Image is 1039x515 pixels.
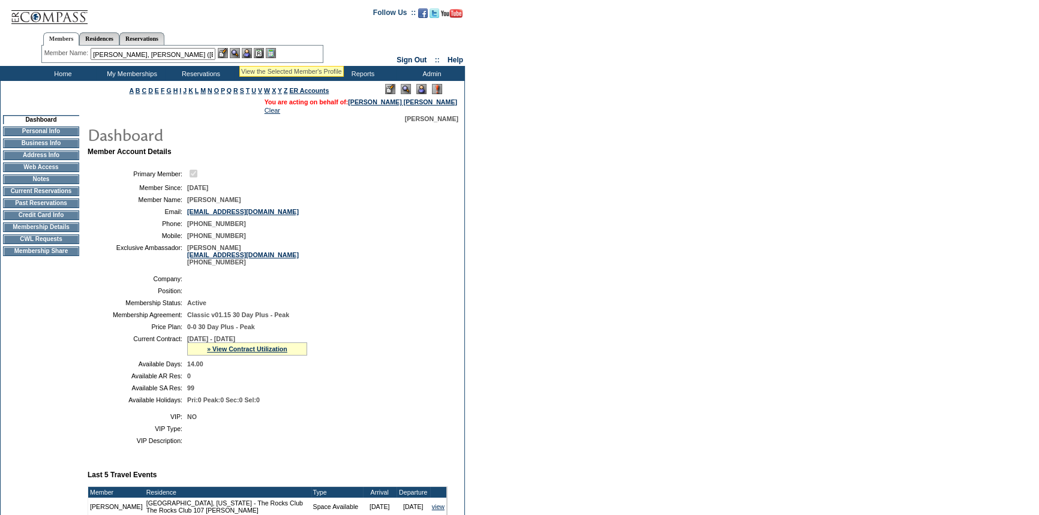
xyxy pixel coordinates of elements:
[230,48,240,58] img: View
[88,471,157,479] b: Last 5 Travel Events
[214,87,219,94] a: O
[234,66,327,81] td: Vacation Collection
[3,115,79,124] td: Dashboard
[179,87,181,94] a: I
[187,396,260,403] span: Pri:0 Peak:0 Sec:0 Sel:0
[92,196,182,203] td: Member Name:
[266,48,276,58] img: b_calculator.gif
[240,87,244,94] a: S
[416,84,427,94] img: Impersonate
[136,87,140,94] a: B
[79,32,119,45] a: Residences
[92,244,182,266] td: Exclusive Ambassador:
[187,372,191,380] span: 0
[92,168,182,179] td: Primary Member:
[435,56,440,64] span: ::
[187,184,208,191] span: [DATE]
[258,87,262,94] a: V
[187,323,255,330] span: 0-0 30 Day Plus - Peak
[401,84,411,94] img: View Mode
[44,48,91,58] div: Member Name:
[187,220,246,227] span: [PHONE_NUMBER]
[405,115,458,122] span: [PERSON_NAME]
[3,138,79,148] td: Business Info
[187,208,299,215] a: [EMAIL_ADDRESS][DOMAIN_NAME]
[264,87,270,94] a: W
[43,32,80,46] a: Members
[92,323,182,330] td: Price Plan:
[373,7,416,22] td: Follow Us ::
[3,222,79,232] td: Membership Details
[27,66,96,81] td: Home
[3,198,79,208] td: Past Reservations
[265,107,280,114] a: Clear
[88,147,172,156] b: Member Account Details
[187,311,289,318] span: Classic v01.15 30 Day Plus - Peak
[3,162,79,172] td: Web Access
[161,87,165,94] a: F
[173,87,178,94] a: H
[441,9,463,18] img: Subscribe to our YouTube Channel
[88,487,145,498] td: Member
[195,87,199,94] a: L
[418,8,428,18] img: Become our fan on Facebook
[92,311,182,318] td: Membership Agreement:
[265,98,457,106] font: You are acting on behalf of:
[207,345,287,353] a: » View Contract Utilization
[187,360,203,368] span: 14.00
[233,87,238,94] a: R
[251,87,256,94] a: U
[92,437,182,444] td: VIP Description:
[92,396,182,403] td: Available Holidays:
[385,84,395,94] img: Edit Mode
[246,87,250,94] a: T
[3,234,79,244] td: CWL Requests
[92,287,182,294] td: Position:
[3,210,79,220] td: Credit Card Info
[92,372,182,380] td: Available AR Res:
[363,487,397,498] td: Arrival
[92,335,182,356] td: Current Contract:
[3,174,79,184] td: Notes
[448,56,463,64] a: Help
[397,56,427,64] a: Sign Out
[430,12,439,19] a: Follow us on Twitter
[432,503,445,510] a: view
[3,186,79,196] td: Current Reservations
[96,66,165,81] td: My Memberships
[188,87,193,94] a: K
[348,98,457,106] a: [PERSON_NAME] [PERSON_NAME]
[187,413,197,420] span: NO
[92,360,182,368] td: Available Days:
[432,84,442,94] img: Log Concern/Member Elevation
[148,87,153,94] a: D
[272,87,276,94] a: X
[165,66,234,81] td: Reservations
[155,87,159,94] a: E
[242,48,252,58] img: Impersonate
[187,384,194,391] span: 99
[92,208,182,215] td: Email:
[284,87,288,94] a: Z
[3,150,79,160] td: Address Info
[92,413,182,420] td: VIP:
[187,196,241,203] span: [PERSON_NAME]
[289,87,329,94] a: ER Accounts
[92,220,182,227] td: Phone:
[311,487,363,498] td: Type
[92,184,182,191] td: Member Since:
[441,12,463,19] a: Subscribe to our YouTube Channel
[166,87,171,94] a: G
[183,87,187,94] a: J
[418,12,428,19] a: Become our fan on Facebook
[200,87,206,94] a: M
[221,87,225,94] a: P
[3,246,79,256] td: Membership Share
[187,251,299,258] a: [EMAIL_ADDRESS][DOMAIN_NAME]
[187,335,235,342] span: [DATE] - [DATE]
[187,244,299,266] span: [PERSON_NAME] [PHONE_NUMBER]
[187,232,246,239] span: [PHONE_NUMBER]
[92,425,182,432] td: VIP Type:
[241,68,342,75] div: View the Selected Member's Profile
[254,48,264,58] img: Reservations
